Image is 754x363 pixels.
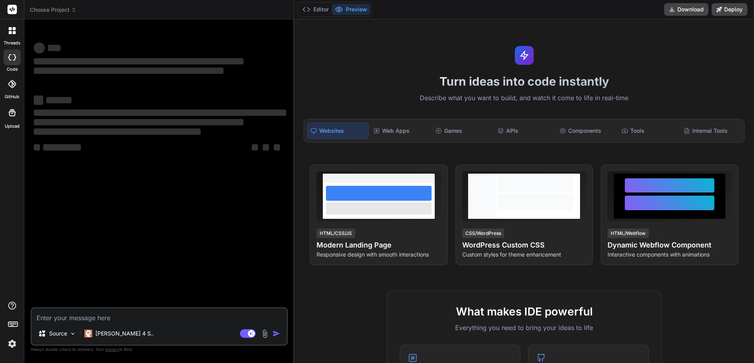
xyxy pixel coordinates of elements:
span: ‌ [48,45,60,51]
h2: What makes IDE powerful [400,303,649,320]
button: Editor [299,4,332,15]
div: HTML/Webflow [608,229,649,238]
p: Responsive design with smooth interactions [317,251,441,258]
span: ‌ [46,97,71,103]
div: Web Apps [370,123,431,139]
span: ‌ [34,95,43,105]
p: Describe what you want to build, and watch it come to life in real-time [299,93,749,103]
span: ‌ [34,58,243,64]
p: [PERSON_NAME] 4 S.. [95,330,154,337]
span: ‌ [34,110,286,116]
img: Claude 4 Sonnet [84,330,92,337]
div: Tools [619,123,679,139]
p: Source [49,330,67,337]
span: Choose Project [30,6,77,14]
span: ‌ [34,42,45,53]
span: privacy [105,347,119,352]
div: HTML/CSS/JS [317,229,355,238]
div: Websites [307,123,368,139]
img: attachment [260,329,269,338]
span: ‌ [274,144,280,150]
span: ‌ [34,128,201,135]
img: icon [273,330,280,337]
label: Upload [5,123,20,130]
h4: WordPress Custom CSS [462,240,586,251]
span: ‌ [34,119,243,125]
button: Preview [332,4,370,15]
div: APIs [494,123,555,139]
span: ‌ [34,144,40,150]
span: ‌ [43,144,81,150]
div: CSS/WordPress [462,229,504,238]
img: Pick Models [70,330,76,337]
p: Everything you need to bring your ideas to life [400,323,649,332]
span: ‌ [34,68,223,74]
h4: Modern Landing Page [317,240,441,251]
div: Internal Tools [681,123,741,139]
button: Download [664,3,708,16]
p: Interactive components with animations [608,251,732,258]
h4: Dynamic Webflow Component [608,240,732,251]
div: Games [432,123,493,139]
label: code [7,66,18,73]
label: threads [4,40,20,46]
p: Custom styles for theme enhancement [462,251,586,258]
label: GitHub [5,93,19,100]
span: ‌ [252,144,258,150]
button: Deploy [712,3,747,16]
h1: Turn ideas into code instantly [299,74,749,88]
span: ‌ [263,144,269,150]
div: Components [556,123,617,139]
img: settings [5,337,19,350]
p: Always double-check its answers. Your in Bind [31,346,288,353]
